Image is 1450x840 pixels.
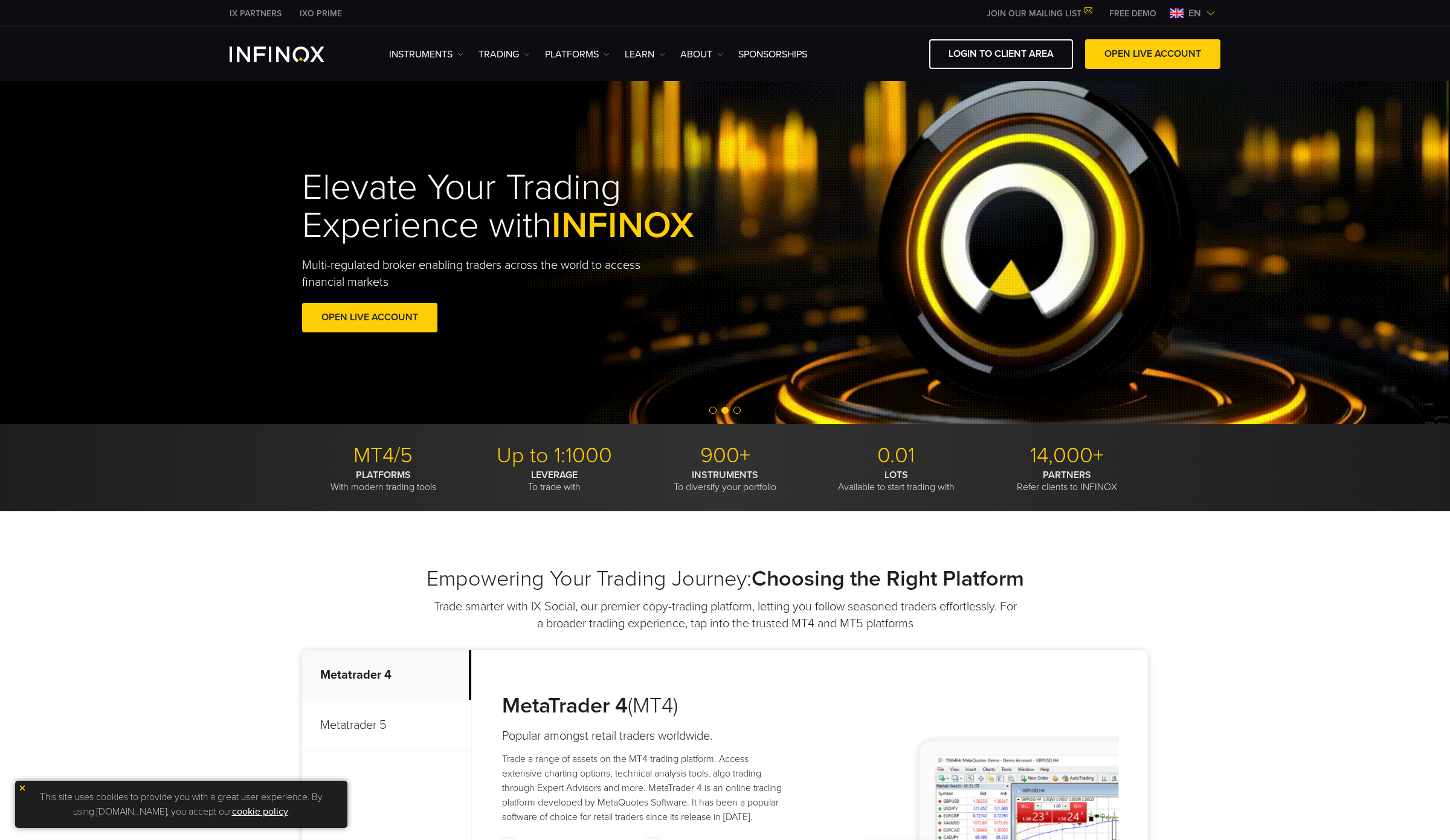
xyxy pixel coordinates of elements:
[692,469,758,481] strong: INSTRUMENTS
[473,469,635,493] p: To trade with
[1085,39,1220,69] a: OPEN LIVE ACCOUNT
[738,47,807,62] a: SPONSORSHIPS
[884,469,908,481] strong: LOTS
[502,693,790,719] h3: (MT4)
[815,469,977,493] p: Available to start trading with
[1100,7,1165,20] a: INFINOX MENU
[21,787,341,822] p: This site uses cookies to provide you with a great user experience. By using [DOMAIN_NAME], you a...
[502,752,790,824] p: Trade a range of assets on the MT4 trading platform. Access extensive charting options, technical...
[1184,6,1206,21] span: en
[302,469,464,493] p: With modern trading tools
[18,784,27,792] img: yellow close icon
[302,442,464,469] p: MT4/5
[929,39,1073,69] a: LOGIN TO CLIENT AREA
[986,442,1148,469] p: 14,000+
[709,407,717,414] span: Go to slide 1
[356,469,411,481] strong: PLATFORMS
[302,566,1148,592] h2: Empowering Your Trading Journey:
[302,257,661,291] p: Multi-regulated broker enabling traders across the world to access financial markets
[978,8,1100,19] a: JOIN OUR MAILING LIST
[291,7,351,20] a: INFINOX
[478,47,530,62] a: TRADING
[733,407,741,414] span: Go to slide 3
[545,47,610,62] a: PLATFORMS
[721,407,729,414] span: Go to slide 2
[502,728,790,745] h4: Popular amongst retail traders worldwide.
[473,442,635,469] p: Up to 1:1000
[644,469,806,493] p: To diversify your portfolio
[552,204,694,247] span: INFINOX
[986,469,1148,493] p: Refer clients to INFINOX
[302,169,750,245] h1: Elevate Your Trading Experience with
[815,442,977,469] p: 0.01
[432,598,1018,632] p: Trade smarter with IX Social, our premier copy-trading platform, letting you follow seasoned trad...
[389,47,463,62] a: Instruments
[752,566,1024,592] strong: Choosing the Right Platform
[531,469,578,481] strong: LEVERAGE
[302,650,471,700] p: Metatrader 4
[302,303,437,332] a: OPEN LIVE ACCOUNT
[644,442,806,469] p: 900+
[1043,469,1091,481] strong: PARTNERS
[302,700,471,751] p: Metatrader 5
[221,7,291,20] a: INFINOX
[502,693,628,719] strong: MetaTrader 4
[625,47,665,62] a: Learn
[232,806,288,818] a: cookie policy
[230,47,353,62] a: INFINOX Logo
[680,47,723,62] a: ABOUT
